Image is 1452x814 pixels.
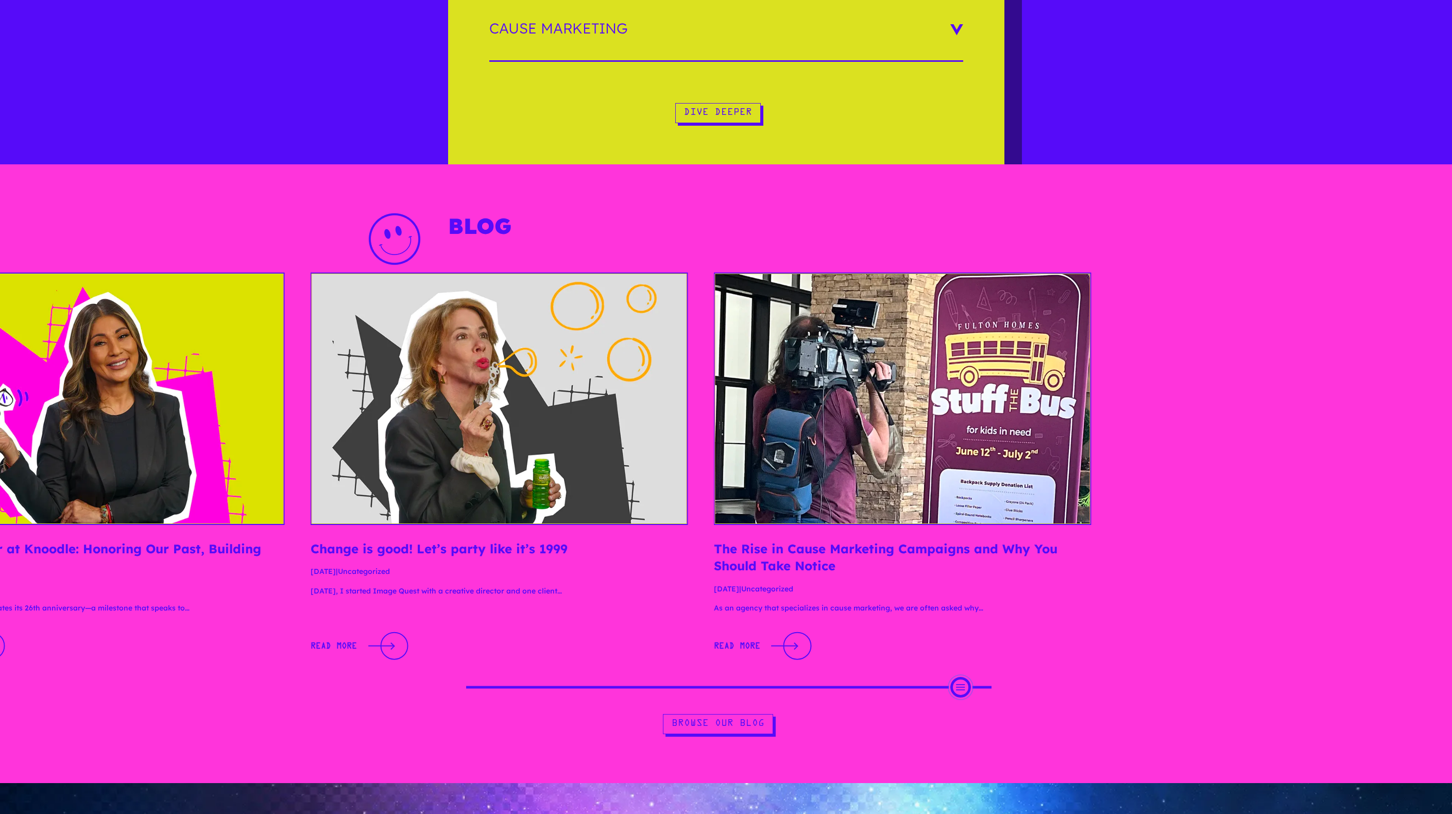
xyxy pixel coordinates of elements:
a: Change is good! Let’s party like it’s 1999 [311,541,568,556]
a: Browse Our Blog [663,714,773,734]
span: We are offline. Please leave us a message. [22,130,180,234]
p: [DATE], I started Image Quest with a creative director and one client… [311,585,688,605]
textarea: Type your message and click 'Submit' [5,281,196,317]
p: | [311,566,688,585]
img: The Rise in Cause Marketing Campaigns and Why You Should Take Notice [715,274,1090,524]
p: | [714,583,1091,603]
a: The Rise in Cause Marketing Campaigns and Why You Should Take Notice [714,541,1057,574]
img: logo_Zg8I0qSkbAqR2WFHt3p6CTuqpyXMFPubPcD2OT02zFN43Cy9FUNNG3NEPhM_Q1qe_.png [18,62,43,67]
div: Minimize live chat window [169,5,194,30]
img: salesiqlogo_leal7QplfZFryJ6FIlVepeu7OftD7mt8q6exU6-34PB8prfIgodN67KcxXM9Y7JQ_.png [71,270,78,277]
a: Uncategorized [338,567,390,576]
h3: Cause Marketing [489,21,963,36]
a: Uncategorized [741,584,793,593]
p: As an agency that specializes in cause marketing, we are often asked why… [714,602,1091,622]
div: Scroll Projects [464,682,989,692]
div: Leave a message [54,58,173,71]
em: Submit [151,317,187,331]
a: Dive Deeper [675,103,761,123]
h2: Blog [448,213,1004,247]
span: [DATE] [311,567,336,576]
a: Read MoreRead More [311,630,408,662]
span: [DATE] [714,584,739,593]
img: Change is good! Let’s party like it’s 1999 [312,274,687,524]
em: Driven by SalesIQ [81,270,131,277]
a: Read MoreRead More [714,630,812,662]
